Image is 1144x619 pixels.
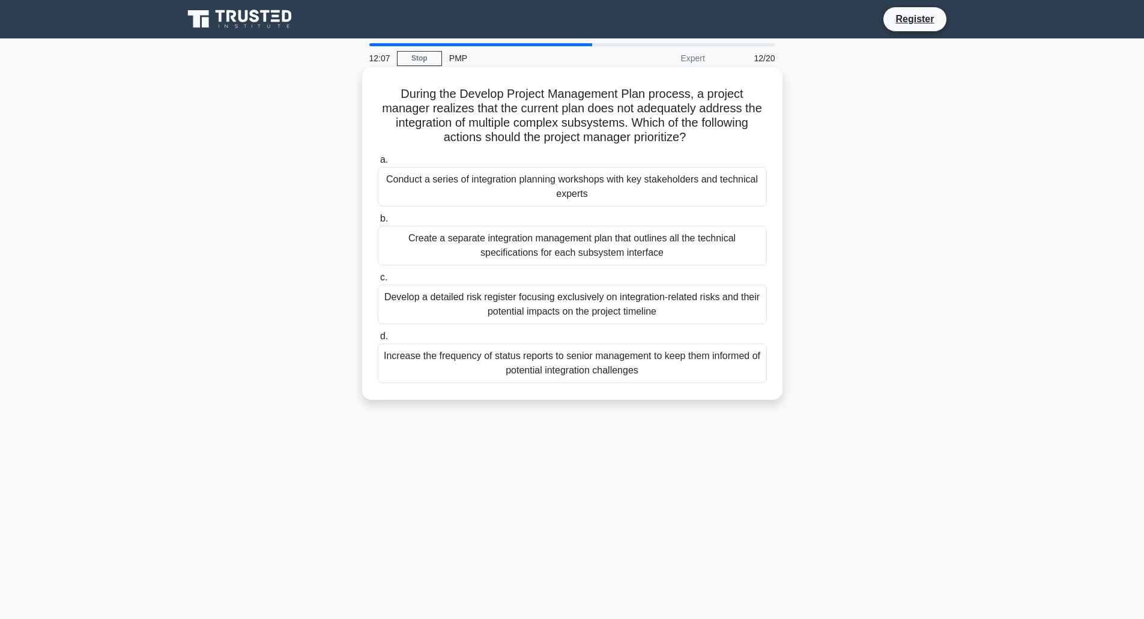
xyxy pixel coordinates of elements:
[888,11,941,26] a: Register
[378,343,767,383] div: Increase the frequency of status reports to senior management to keep them informed of potential ...
[378,285,767,324] div: Develop a detailed risk register focusing exclusively on integration-related risks and their pote...
[380,154,388,165] span: a.
[397,51,442,66] a: Stop
[377,86,768,145] h5: During the Develop Project Management Plan process, a project manager realizes that the current p...
[380,272,387,282] span: c.
[378,167,767,207] div: Conduct a series of integration planning workshops with key stakeholders and technical experts
[442,46,607,70] div: PMP
[362,46,397,70] div: 12:07
[378,226,767,265] div: Create a separate integration management plan that outlines all the technical specifications for ...
[380,213,388,223] span: b.
[712,46,782,70] div: 12/20
[380,331,388,341] span: d.
[607,46,712,70] div: Expert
